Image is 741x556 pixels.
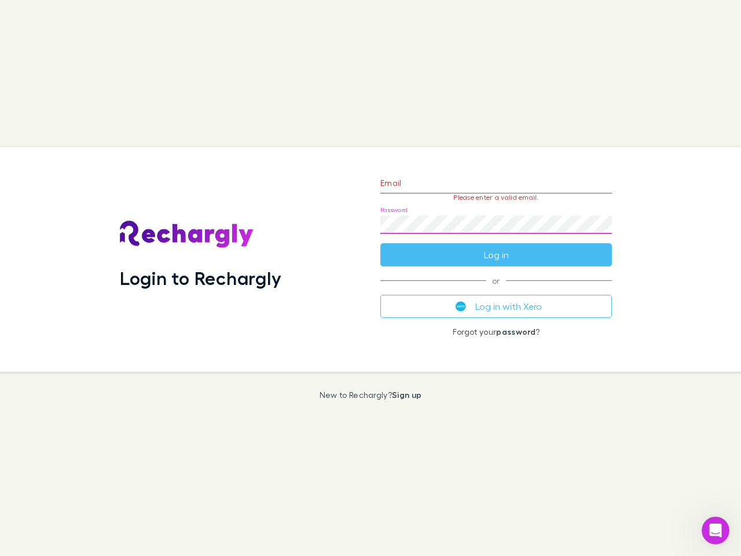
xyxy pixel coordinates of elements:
[496,327,535,336] a: password
[456,301,466,312] img: Xero's logo
[380,243,612,266] button: Log in
[380,206,408,214] label: Password
[320,390,422,400] p: New to Rechargly?
[380,193,612,202] p: Please enter a valid email.
[120,267,281,289] h1: Login to Rechargly
[380,327,612,336] p: Forgot your ?
[120,221,254,248] img: Rechargly's Logo
[392,390,421,400] a: Sign up
[380,280,612,281] span: or
[380,295,612,318] button: Log in with Xero
[702,517,729,544] iframe: Intercom live chat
